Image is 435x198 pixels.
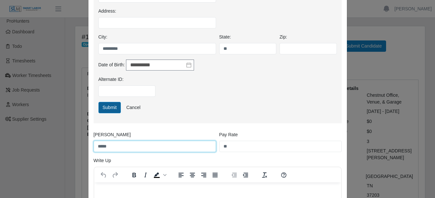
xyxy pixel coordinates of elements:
button: Align left [176,170,187,180]
button: Decrease indent [229,170,240,180]
button: Clear formatting [259,170,270,180]
button: Justify [210,170,221,180]
div: Background color Black [151,170,167,180]
body: Rich Text Area. Press ALT-0 for help. [5,5,242,12]
label: State: [219,34,231,40]
button: Undo [98,170,109,180]
button: Submit [98,102,121,113]
button: Bold [129,170,140,180]
button: Increase indent [240,170,251,180]
label: Date of Birth: [98,61,125,68]
label: Zip: [280,34,287,40]
label: Alternate ID: [98,76,124,83]
button: Align center [187,170,198,180]
label: City: [98,34,108,40]
label: Pay Rate [219,131,238,138]
button: Align right [198,170,209,180]
a: Cancel [122,102,145,113]
button: Redo [109,170,120,180]
label: [PERSON_NAME] [94,131,131,138]
label: Write Up [94,157,111,164]
button: Help [278,170,289,180]
button: Italic [140,170,151,180]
